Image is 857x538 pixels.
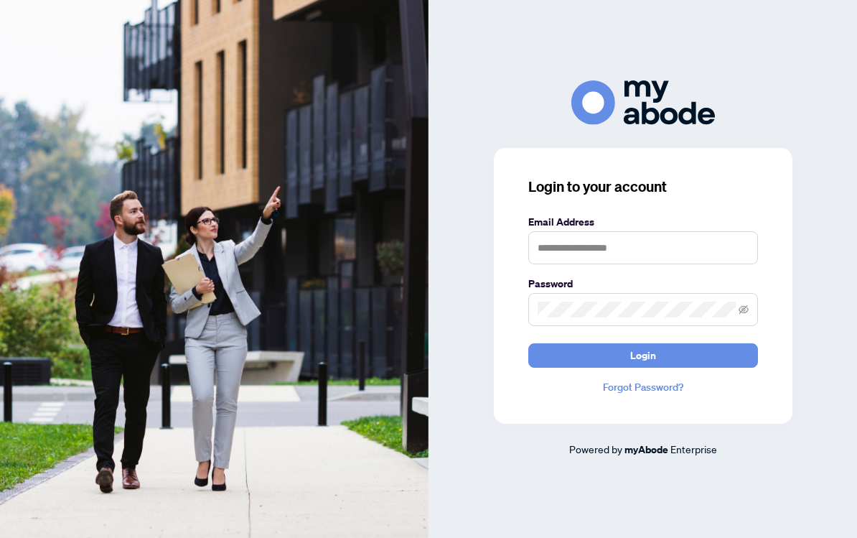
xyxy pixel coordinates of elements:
a: myAbode [624,442,668,458]
label: Password [528,276,758,292]
span: Login [630,344,656,367]
a: Forgot Password? [528,379,758,395]
h3: Login to your account [528,177,758,197]
span: Powered by [569,442,622,455]
img: ma-logo [571,80,715,124]
span: eye-invisible [739,305,749,315]
span: Enterprise [670,442,717,455]
label: Email Address [528,214,758,230]
button: Login [528,343,758,368]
